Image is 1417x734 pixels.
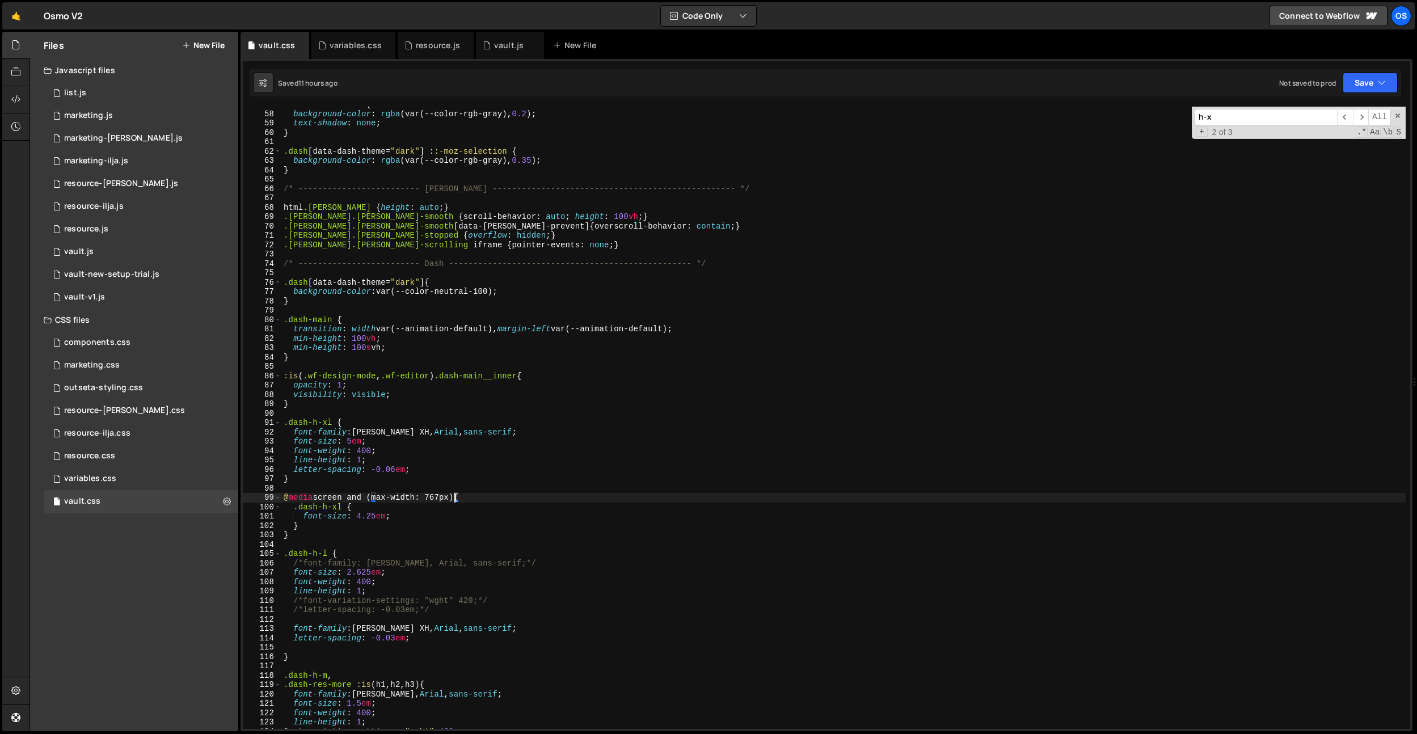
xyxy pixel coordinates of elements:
[243,334,281,344] div: 82
[243,381,281,390] div: 87
[243,549,281,559] div: 105
[243,137,281,147] div: 61
[243,156,281,166] div: 63
[64,224,108,234] div: resource.js
[64,360,120,370] div: marketing.css
[44,150,238,172] div: 16596/45423.js
[243,287,281,297] div: 77
[64,496,100,507] div: vault.css
[243,428,281,437] div: 92
[243,671,281,681] div: 118
[243,680,281,690] div: 119
[243,484,281,493] div: 98
[243,503,281,512] div: 100
[64,474,116,484] div: variables.css
[243,634,281,643] div: 114
[243,446,281,456] div: 94
[44,127,238,150] div: 16596/45424.js
[243,212,281,222] div: 69
[243,530,281,540] div: 103
[243,409,281,419] div: 90
[494,40,524,51] div: vault.js
[243,690,281,699] div: 120
[243,605,281,615] div: 111
[243,596,281,606] div: 110
[243,109,281,119] div: 58
[1337,109,1353,125] span: ​
[64,406,185,416] div: resource-[PERSON_NAME].css
[44,9,83,23] div: Osmo V2
[1368,109,1391,125] span: Alt-Enter
[243,455,281,465] div: 95
[243,521,281,531] div: 102
[44,422,238,445] div: 16596/46198.css
[44,377,238,399] div: 16596/45156.css
[1353,109,1369,125] span: ​
[243,390,281,400] div: 88
[243,437,281,446] div: 93
[64,179,178,189] div: resource-[PERSON_NAME].js
[1395,126,1402,138] span: Search In Selection
[44,82,238,104] div: 16596/45151.js
[64,247,94,257] div: vault.js
[30,59,238,82] div: Javascript files
[553,40,601,51] div: New File
[243,643,281,652] div: 115
[44,286,238,309] div: 16596/45132.js
[243,699,281,708] div: 121
[64,201,124,212] div: resource-ilja.js
[243,166,281,175] div: 64
[416,40,460,51] div: resource.js
[64,451,115,461] div: resource.css
[1270,6,1388,26] a: Connect to Webflow
[64,269,159,280] div: vault-new-setup-trial.js
[243,465,281,475] div: 96
[64,338,130,348] div: components.css
[44,218,238,241] div: 16596/46183.js
[1208,128,1237,137] span: 2 of 3
[1369,126,1381,138] span: CaseSensitive Search
[64,111,113,121] div: marketing.js
[44,331,238,354] div: 16596/45511.css
[243,278,281,288] div: 76
[1279,78,1336,88] div: Not saved to prod
[44,195,238,218] div: 16596/46195.js
[298,78,338,88] div: 11 hours ago
[243,297,281,306] div: 78
[243,119,281,128] div: 59
[243,175,281,184] div: 65
[243,147,281,157] div: 62
[44,263,238,286] div: 16596/45152.js
[1343,73,1398,93] button: Save
[243,587,281,596] div: 109
[243,624,281,634] div: 113
[243,399,281,409] div: 89
[2,2,30,29] a: 🤙
[64,133,183,144] div: marketing-[PERSON_NAME].js
[64,88,86,98] div: list.js
[243,353,281,362] div: 84
[243,222,281,231] div: 70
[44,241,238,263] div: 16596/45133.js
[243,184,281,194] div: 66
[1382,126,1394,138] span: Whole Word Search
[243,372,281,381] div: 86
[1195,109,1337,125] input: Search for
[243,203,281,213] div: 68
[243,231,281,241] div: 71
[64,428,130,438] div: resource-ilja.css
[243,474,281,484] div: 97
[1391,6,1411,26] a: Os
[64,156,128,166] div: marketing-ilja.js
[243,362,281,372] div: 85
[182,41,225,50] button: New File
[44,39,64,52] h2: Files
[243,615,281,625] div: 112
[661,6,756,26] button: Code Only
[243,493,281,503] div: 99
[243,306,281,315] div: 79
[259,40,295,51] div: vault.css
[243,343,281,353] div: 83
[1356,126,1368,138] span: RegExp Search
[243,661,281,671] div: 117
